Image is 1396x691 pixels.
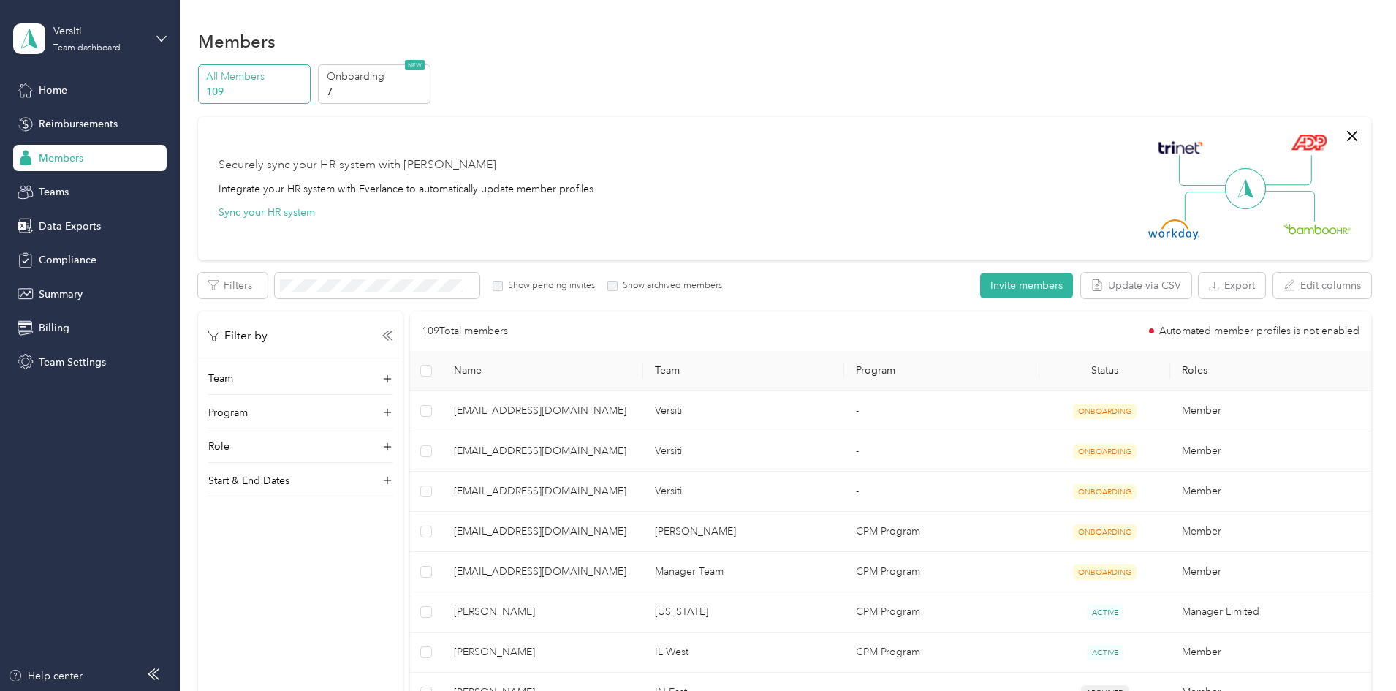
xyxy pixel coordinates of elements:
span: Billing [39,320,69,336]
td: IL West [643,633,844,673]
span: [PERSON_NAME] [454,604,631,620]
span: ONBOARDING [1073,524,1137,540]
td: ONBOARDING [1039,391,1170,431]
td: Member [1170,633,1371,673]
span: [PERSON_NAME] [454,644,631,660]
span: Compliance [39,252,96,268]
button: Update via CSV [1081,273,1191,298]
div: Integrate your HR system with Everlance to automatically update member profiles. [219,181,596,197]
td: CPM Program [844,552,1040,592]
th: Name [442,351,643,391]
p: Onboarding [327,69,426,84]
button: Export [1199,273,1265,298]
button: Help center [8,668,83,684]
span: ONBOARDING [1073,484,1137,499]
label: Show archived members [618,279,722,292]
span: Team Settings [39,355,106,370]
span: Reimbursements [39,116,118,132]
span: ONBOARDING [1073,564,1137,580]
h1: Members [198,34,276,49]
td: - [844,431,1040,472]
td: rmtreymann@gmail.com [442,512,643,552]
td: Member [1170,472,1371,512]
td: Member [1170,391,1371,431]
td: CPM Program [844,512,1040,552]
button: Sync your HR system [219,205,315,220]
td: lsmith@versiti.org [442,431,643,472]
p: Program [208,405,248,420]
span: Members [39,151,83,166]
td: Versiti [643,391,844,431]
td: ONBOARDING [1039,552,1170,592]
img: Line Right Down [1264,191,1315,222]
td: John Wielgosz [442,633,643,673]
iframe: Everlance-gr Chat Button Frame [1314,609,1396,691]
button: Filters [198,273,268,298]
td: Member [1170,512,1371,552]
td: CPM Program [844,592,1040,633]
span: ACTIVE [1087,645,1123,660]
th: Status [1039,351,1170,391]
p: 7 [327,84,426,99]
p: Start & End Dates [208,473,289,488]
td: Member [1170,431,1371,472]
td: Manager Limited [1170,592,1371,633]
img: Trinet [1155,137,1206,158]
td: Versiti [643,472,844,512]
img: Line Left Down [1184,191,1235,221]
button: Edit columns [1273,273,1371,298]
span: Name [454,364,631,377]
span: [EMAIL_ADDRESS][DOMAIN_NAME] [454,524,631,540]
p: Filter by [208,327,268,345]
td: - [844,391,1040,431]
button: Invite members [980,273,1073,298]
span: ACTIVE [1087,605,1123,620]
span: Teams [39,184,69,200]
td: OHIO [643,592,844,633]
span: [EMAIL_ADDRESS][DOMAIN_NAME] [454,564,631,580]
span: [EMAIL_ADDRESS][DOMAIN_NAME] [454,403,631,419]
td: dkuhl@versiti.org [442,391,643,431]
span: [EMAIL_ADDRESS][DOMAIN_NAME] [454,443,631,459]
img: ADP [1291,134,1327,151]
td: Heidi Seitz [442,592,643,633]
th: Team [643,351,844,391]
span: Summary [39,287,83,302]
p: 109 Total members [422,323,508,339]
img: Workday [1148,219,1199,240]
div: Versiti [53,23,145,39]
td: ONBOARDING [1039,472,1170,512]
p: All Members [206,69,306,84]
span: ONBOARDING [1073,444,1137,459]
img: BambooHR [1283,224,1351,234]
div: Securely sync your HR system with [PERSON_NAME] [219,156,496,174]
p: Team [208,371,233,386]
span: Automated member profiles is not enabled [1159,326,1359,336]
td: ONBOARDING [1039,512,1170,552]
p: 109 [206,84,306,99]
span: Data Exports [39,219,101,234]
td: Versiti [643,431,844,472]
td: COE [643,512,844,552]
label: Show pending invites [503,279,595,292]
th: Roles [1170,351,1371,391]
img: Line Left Up [1179,155,1230,186]
td: Member [1170,552,1371,592]
td: CPM Program [844,633,1040,673]
td: - [844,472,1040,512]
td: Manager Team [643,552,844,592]
img: Line Right Up [1261,155,1312,186]
div: Team dashboard [53,44,121,53]
td: nikki.chalsma@bcw.edu [442,472,643,512]
p: Role [208,439,229,454]
td: ONBOARDING [1039,431,1170,472]
span: [EMAIL_ADDRESS][DOMAIN_NAME] [454,483,631,499]
span: NEW [405,60,425,70]
th: Program [844,351,1040,391]
span: Home [39,83,67,98]
span: ONBOARDING [1073,404,1137,419]
td: success+versiti@everlance.com [442,552,643,592]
